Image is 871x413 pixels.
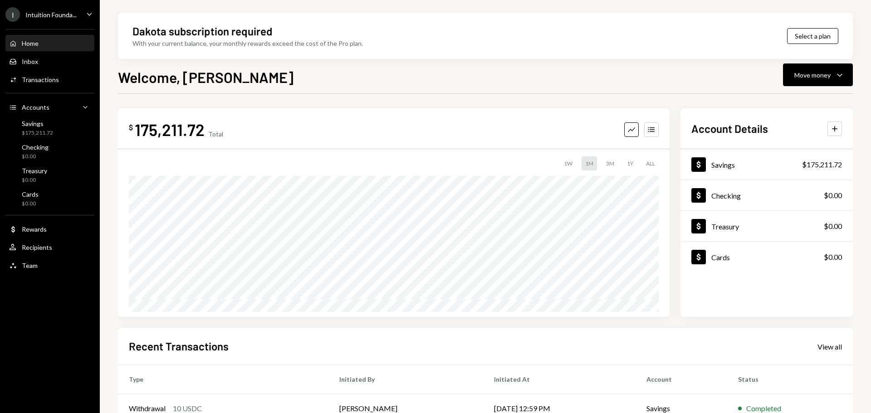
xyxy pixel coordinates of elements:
div: View all [817,342,842,351]
div: 1W [560,156,576,170]
div: $ [129,123,133,132]
div: Accounts [22,103,49,111]
div: 175,211.72 [135,119,205,140]
a: Cards$0.00 [680,242,853,272]
div: Inbox [22,58,38,65]
div: 3M [602,156,618,170]
div: I [5,7,20,22]
div: Dakota subscription required [132,24,272,39]
div: Move money [794,70,831,80]
a: Savings$175,211.72 [5,117,94,139]
a: Cards$0.00 [5,188,94,209]
div: $0.00 [824,221,842,232]
div: Checking [711,191,741,200]
div: ALL [642,156,659,170]
th: Type [118,365,328,394]
a: Checking$0.00 [680,180,853,210]
div: Rewards [22,225,47,233]
div: Savings [22,120,53,127]
th: Account [636,365,727,394]
div: 1Y [623,156,637,170]
div: Transactions [22,76,59,83]
button: Select a plan [787,28,838,44]
h2: Recent Transactions [129,339,229,354]
div: Home [22,39,39,47]
a: Treasury$0.00 [5,164,94,186]
div: $0.00 [824,252,842,262]
div: 1M [582,156,597,170]
a: Checking$0.00 [5,141,94,162]
a: Team [5,257,94,273]
a: Recipients [5,239,94,255]
a: Transactions [5,71,94,87]
h2: Account Details [691,121,768,136]
div: $175,211.72 [802,159,842,170]
a: Treasury$0.00 [680,211,853,241]
div: Recipients [22,243,52,251]
th: Initiated By [328,365,483,394]
th: Status [727,365,853,394]
div: Total [208,130,223,138]
a: Savings$175,211.72 [680,149,853,180]
div: Checking [22,143,49,151]
div: Savings [711,160,735,169]
button: Move money [783,63,853,86]
div: $0.00 [824,190,842,201]
a: Rewards [5,221,94,237]
div: $0.00 [22,153,49,160]
div: $0.00 [22,200,39,208]
div: Cards [711,253,730,262]
h1: Welcome, [PERSON_NAME] [118,68,294,86]
a: View all [817,341,842,351]
th: Initiated At [483,365,636,394]
div: $175,211.72 [22,129,53,137]
div: Treasury [22,167,47,175]
a: Accounts [5,99,94,115]
div: Treasury [711,222,739,231]
a: Inbox [5,53,94,69]
div: With your current balance, your monthly rewards exceed the cost of the Pro plan. [132,39,363,48]
div: $0.00 [22,176,47,184]
div: Cards [22,190,39,198]
div: Intuition Founda... [25,11,77,19]
a: Home [5,35,94,51]
div: Team [22,262,38,269]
